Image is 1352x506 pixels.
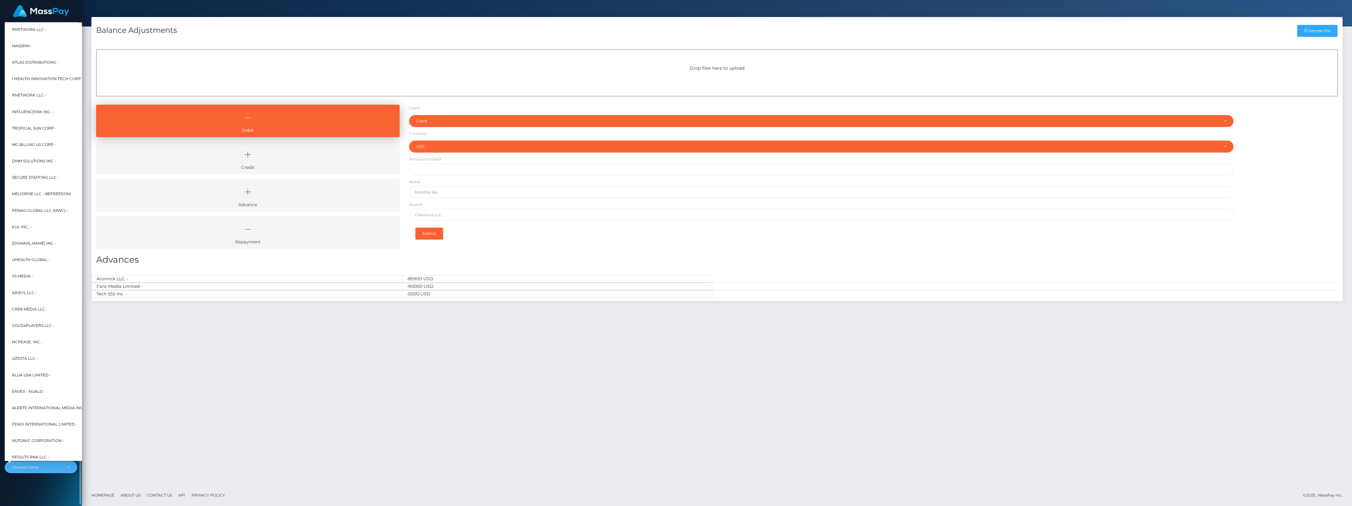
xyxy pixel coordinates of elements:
[96,179,400,212] a: Advance
[12,437,64,445] span: Nutonic Corporation -
[96,253,1338,266] h3: Advances
[96,216,400,249] a: Repayment
[12,141,56,149] span: MG Billing US Corp -
[13,5,69,17] img: MassPay Logo
[409,186,1234,198] input: Monthly fee
[12,26,46,34] span: RNetwork LLC -
[96,25,177,36] h4: Balance Adjustments
[91,290,402,298] div: Tech 555 Inc. -
[144,490,175,500] a: Contact Us
[12,239,56,247] span: [DOMAIN_NAME] INC -
[12,371,51,379] span: Alua USA Limited -
[1297,25,1338,37] a: Sample File
[409,202,422,207] label: Source
[409,156,442,162] label: Amount to Debit
[189,490,228,500] a: Privacy Policy
[416,144,1219,149] div: USD
[12,75,84,83] span: I HEALTH INNOVATION TECH CORP -
[409,141,1234,153] button: USD
[415,228,443,240] button: Submit
[12,190,71,198] span: Meliorise LLC - BEfreedom
[5,461,77,473] button: Choose Client
[409,105,420,111] label: Client
[12,453,49,462] span: Results RNA LLC -
[12,387,43,396] span: Envex - Nualo
[409,131,427,137] label: Currency
[12,420,77,428] span: Fenix International Limited -
[12,272,33,281] span: VS Media -
[12,355,38,363] span: UzestA LLC -
[12,404,118,412] span: Alerte International Media Inc. - StripperFans
[690,65,744,71] span: Drop files here to upload
[12,322,54,330] span: Gold4Players LLC -
[12,58,58,67] span: Atlas Distributions -
[12,157,56,165] span: DMM Solutions Inc -
[96,142,400,174] a: Credit
[12,465,63,470] div: Choose Client
[402,275,712,282] div: -85900 USD
[96,105,400,137] a: Debit
[402,290,712,298] div: -5000 USD
[12,42,33,50] span: MassPay -
[12,174,59,182] span: Secure Staffing LLC -
[12,223,32,231] span: Kul Inc. -
[409,115,1234,127] button: Client
[91,283,402,290] div: Fans Media Limited -
[12,206,68,215] span: Renao Global LLC (MWC) -
[12,338,43,346] span: Ncrease, Inc. -
[12,289,37,297] span: Arieyl LLC -
[12,124,56,132] span: Tropical Sun Corp -
[12,108,53,116] span: InfluenceInk Inc -
[12,256,50,264] span: UHealth Global -
[416,119,1219,124] div: Client
[1303,492,1347,499] div: © 2025 , MassPay Inc.
[91,275,402,282] div: Atomick LLC -
[402,283,712,290] div: -90000 USD
[409,179,420,185] label: Notes
[176,490,188,500] a: API
[409,209,1234,221] input: Checkout LLC
[89,490,117,500] a: Homepage
[12,305,48,313] span: Cre8 Media LLC -
[118,490,143,500] a: About Us
[12,91,46,100] span: rNetwork LLC -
